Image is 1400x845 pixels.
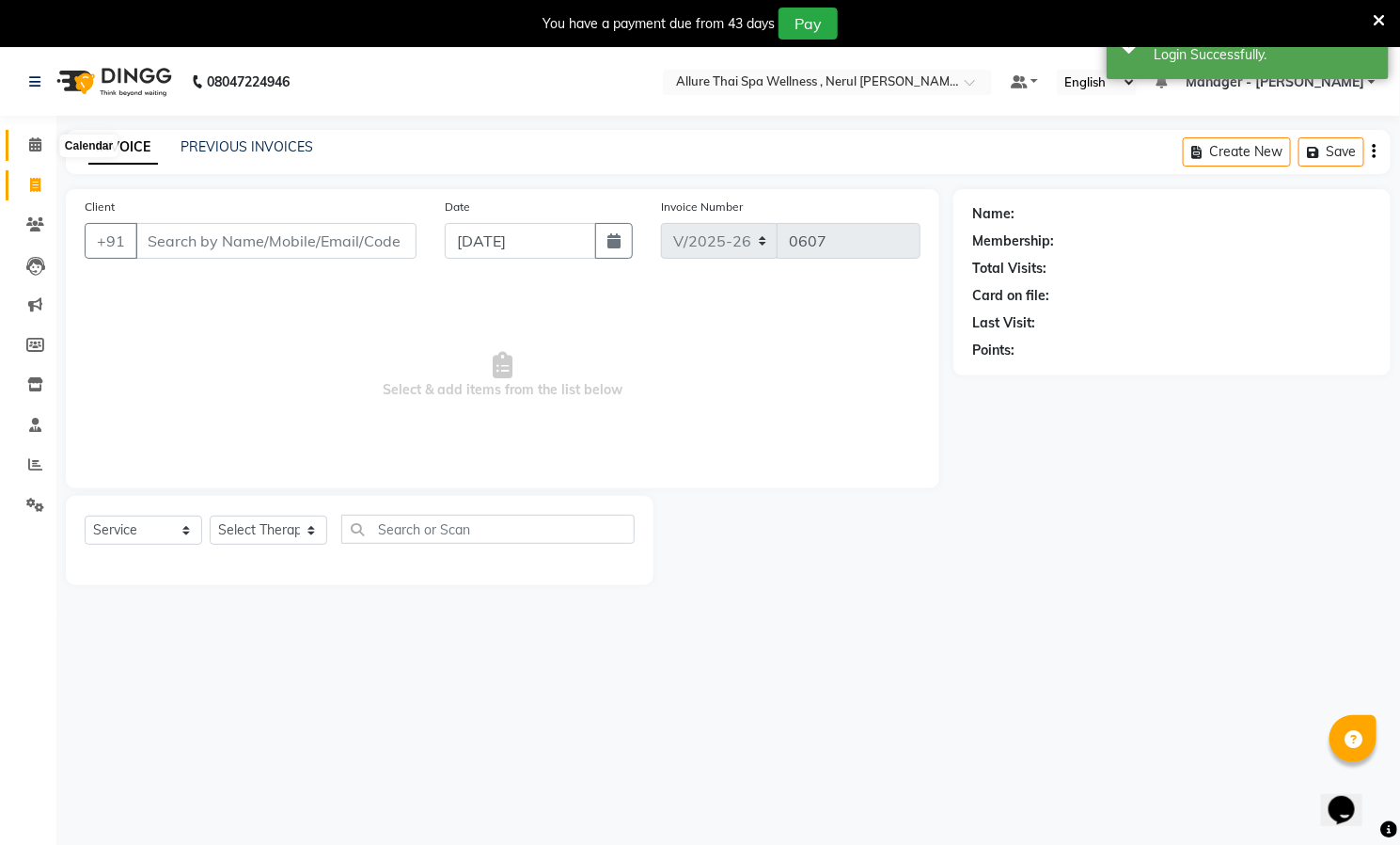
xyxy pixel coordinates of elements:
label: Client [85,199,115,215]
span: Manager - [PERSON_NAME] [1186,72,1364,92]
img: logo [48,56,177,108]
div: You have a payment due from 43 days [543,14,775,34]
div: Card on file: [972,286,1049,306]
div: Points: [972,341,1015,360]
div: Name: [972,204,1015,224]
span: Select & add items from the list below [85,281,920,470]
input: Search or Scan [341,515,635,544]
div: Calendar [60,135,118,157]
b: 08047224946 [207,56,290,108]
div: Login Successfully. [1154,45,1375,65]
a: PREVIOUS INVOICES [181,138,313,155]
div: Last Visit: [972,313,1035,333]
button: Pay [779,8,838,40]
label: Date [445,199,470,215]
button: +91 [85,223,137,259]
button: Save [1298,137,1364,167]
input: Search by Name/Mobile/Email/Code [135,223,417,259]
iframe: chat widget [1321,770,1381,826]
div: Membership: [972,231,1054,251]
div: Total Visits: [972,259,1046,279]
label: Invoice Number [661,199,743,215]
button: Create New [1183,137,1291,167]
